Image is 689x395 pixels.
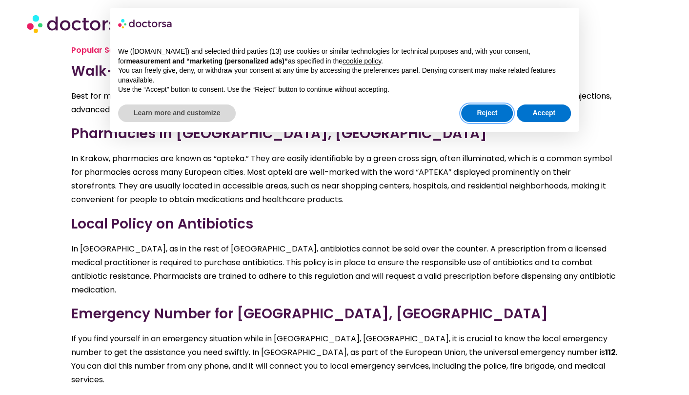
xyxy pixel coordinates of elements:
[71,44,237,56] a: Popular Services in [GEOGRAPHIC_DATA]
[71,152,618,207] p: In Krakow, pharmacies are known as “apteka.” They are easily identifiable by a green cross sign, ...
[517,104,571,122] button: Accept
[71,214,618,234] h3: Local Policy on Antibiotics
[461,104,513,122] button: Reject
[118,85,571,95] p: Use the “Accept” button to consent. Use the “Reject” button to continue without accepting.
[126,57,287,65] strong: measurement and “marketing (personalized ads)”
[118,66,571,85] p: You can freely give, deny, or withdraw your consent at any time by accessing the preferences pane...
[71,124,618,144] h3: Pharmacies in [GEOGRAPHIC_DATA], [GEOGRAPHIC_DATA]
[605,347,616,358] strong: 112
[71,61,618,82] h3: Walk-in clinics
[118,104,236,122] button: Learn more and customize
[71,332,618,387] p: If you find yourself in an emergency situation while in [GEOGRAPHIC_DATA], [GEOGRAPHIC_DATA], it ...
[71,242,618,297] p: In [GEOGRAPHIC_DATA], as in the rest of [GEOGRAPHIC_DATA], antibiotics cannot be sold over the co...
[118,16,173,31] img: logo
[71,304,618,324] h3: Emergency Number for [GEOGRAPHIC_DATA], [GEOGRAPHIC_DATA]
[343,57,381,65] a: cookie policy
[71,89,618,117] p: Best for minor conditions needing same-day, in-person specialist attention—like X-rays for sprain...
[118,47,571,66] p: We ([DOMAIN_NAME]) and selected third parties (13) use cookies or similar technologies for techni...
